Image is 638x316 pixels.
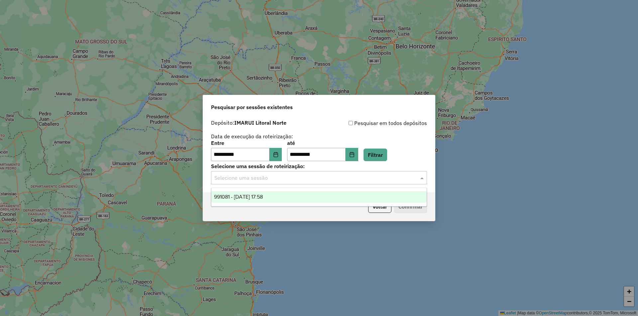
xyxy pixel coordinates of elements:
button: Choose Date [269,148,282,161]
button: Choose Date [346,148,358,161]
label: Data de execução da roteirização: [211,132,293,140]
label: Selecione uma sessão de roteirização: [211,162,427,170]
span: 991081 - [DATE] 17:58 [214,194,263,200]
label: Entre [211,139,282,147]
button: Voltar [368,200,391,213]
span: Pesquisar por sessões existentes [211,103,293,111]
label: Depósito: [211,119,286,127]
div: Pesquisar em todos depósitos [319,119,427,127]
strong: IMARUI Litoral Norte [234,119,286,126]
ng-dropdown-panel: Options list [211,188,427,207]
label: até [287,139,358,147]
button: Filtrar [364,149,387,161]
